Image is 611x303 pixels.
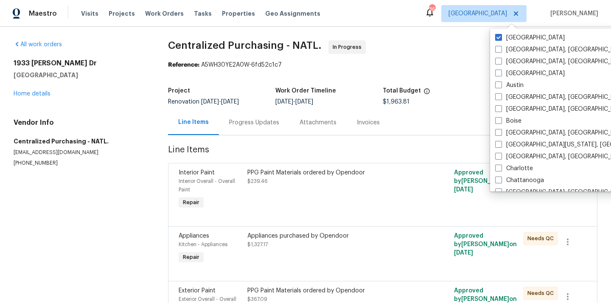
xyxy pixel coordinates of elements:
[247,286,415,295] div: PPG Paint Materials ordered by Opendoor
[179,242,227,247] span: Kitchen - Appliances
[109,9,135,18] span: Projects
[247,297,267,302] span: $367.09
[383,99,409,105] span: $1,963.81
[247,232,415,240] div: Appliances purchased by Opendoor
[178,118,209,126] div: Line Items
[423,88,430,99] span: The total cost of line items that have been proposed by Opendoor. This sum includes line items th...
[275,88,336,94] h5: Work Order Timeline
[14,59,148,67] h2: 1933 [PERSON_NAME] Dr
[275,99,313,105] span: -
[495,69,565,78] label: [GEOGRAPHIC_DATA]
[179,170,215,176] span: Interior Paint
[222,9,255,18] span: Properties
[333,43,365,51] span: In Progress
[429,5,435,14] div: 36
[168,88,190,94] h5: Project
[383,88,421,94] h5: Total Budget
[168,40,322,50] span: Centralized Purchasing - NATL.
[527,234,557,243] span: Needs QC
[265,9,320,18] span: Geo Assignments
[247,179,268,184] span: $239.46
[295,99,313,105] span: [DATE]
[454,233,517,256] span: Approved by [PERSON_NAME] on
[168,61,597,69] div: A5WH30YE2A0W-6fd52c1c7
[14,91,50,97] a: Home details
[247,242,268,247] span: $1,327.17
[448,9,507,18] span: [GEOGRAPHIC_DATA]
[14,42,62,48] a: All work orders
[168,99,239,105] span: Renovation
[29,9,57,18] span: Maestro
[495,81,524,90] label: Austin
[454,170,517,193] span: Approved by [PERSON_NAME] on
[495,34,565,42] label: [GEOGRAPHIC_DATA]
[168,62,199,68] b: Reference:
[179,198,203,207] span: Repair
[495,176,544,185] label: Chattanooga
[145,9,184,18] span: Work Orders
[14,149,148,156] p: [EMAIL_ADDRESS][DOMAIN_NAME]
[201,99,219,105] span: [DATE]
[454,187,473,193] span: [DATE]
[275,99,293,105] span: [DATE]
[14,71,148,79] h5: [GEOGRAPHIC_DATA]
[547,9,598,18] span: [PERSON_NAME]
[168,146,552,161] span: Line Items
[527,289,557,297] span: Needs QC
[221,99,239,105] span: [DATE]
[229,118,279,127] div: Progress Updates
[179,179,235,192] span: Interior Overall - Overall Paint
[454,250,473,256] span: [DATE]
[495,117,521,125] label: Boise
[495,164,533,173] label: Charlotte
[179,233,209,239] span: Appliances
[179,288,216,294] span: Exterior Paint
[179,253,203,261] span: Repair
[357,118,380,127] div: Invoices
[14,160,148,167] p: [PHONE_NUMBER]
[247,168,415,177] div: PPG Paint Materials ordered by Opendoor
[14,118,148,127] h4: Vendor Info
[14,137,148,146] h5: Centralized Purchasing - NATL.
[81,9,98,18] span: Visits
[300,118,336,127] div: Attachments
[194,11,212,17] span: Tasks
[201,99,239,105] span: -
